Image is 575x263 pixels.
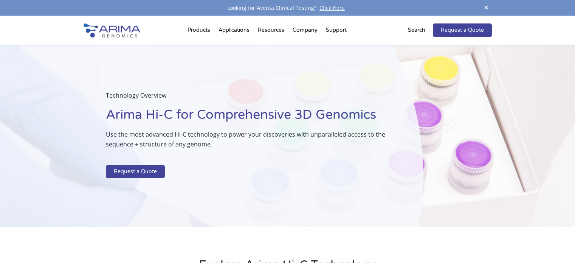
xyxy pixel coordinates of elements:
a: Request a Quote [433,23,492,37]
h1: Arima Hi-C for Comprehensive 3D Genomics [106,106,386,129]
p: Technology Overview [106,90,386,106]
p: Use the most advanced Hi-C technology to power your discoveries with unparalleled access to the s... [106,129,386,155]
div: Looking for Aventa Clinical Testing? [84,3,492,13]
a: Click Here [316,4,348,11]
img: Arima-Genomics-logo [84,23,140,37]
a: Request a Quote [106,165,165,179]
p: Search [408,25,425,35]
